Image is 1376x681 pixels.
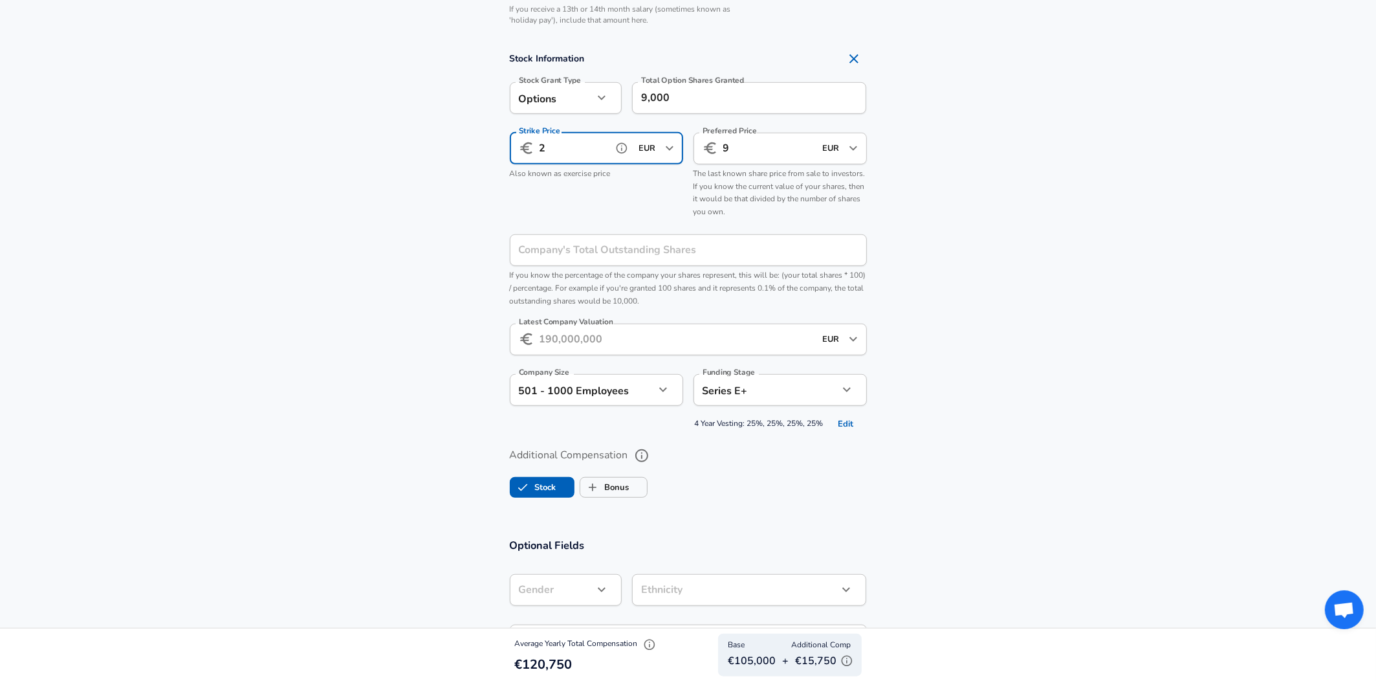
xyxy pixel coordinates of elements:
label: Company Size [519,368,569,376]
button: Remove Section [841,46,867,72]
button: BonusBonus [580,477,648,498]
p: €105,000 [728,653,776,669]
div: Series E+ [693,374,819,406]
label: Total Option Shares Granted [641,76,745,84]
p: + [783,653,789,669]
label: Latest Company Valuation [519,318,613,326]
label: Funding Stage [703,368,755,376]
span: Base [728,638,745,651]
button: Open [661,139,679,157]
button: Explain Additional Compensation [837,651,857,671]
span: The last known share price from sale to investors. If you know the current value of your shares, ... [693,168,866,218]
input: USD [819,329,845,350]
label: Stock Grant Type [519,76,581,84]
input: USD [819,139,845,159]
label: Stock [510,475,556,500]
div: Open chat [1325,590,1364,629]
div: Options [510,82,593,114]
label: Strike Price [519,127,560,135]
button: help [612,139,631,158]
p: €15,750 [796,651,857,671]
span: 4 Year Vesting: 25%, 25%, 25%, 25% [510,414,867,434]
input: 190,000,000 [540,324,791,355]
label: Preferred Price [703,127,757,135]
span: Bonus [580,475,605,500]
div: 501 - 1000 Employees [510,374,635,406]
button: help [631,445,653,467]
span: Additional Comp [792,638,851,651]
input: USD [635,139,661,159]
h3: Optional Fields [510,538,867,553]
label: Additional Compensation [510,445,867,467]
span: Average Yearly Total Compensation [515,638,659,649]
span: Also known as exercise price [510,168,611,179]
span: If you know the percentage of the company your shares represent, this will be: (your total shares... [510,270,866,306]
button: Explain Total Compensation [640,634,659,654]
input: 10 [540,133,607,164]
h4: Stock Information [510,46,867,72]
button: Open [844,139,862,157]
span: Stock [510,475,535,500]
button: Open [844,330,862,348]
p: If you receive a 13th or 14th month salary (sometimes known as 'holiday pay'), include that amoun... [510,4,745,26]
button: Edit [825,414,867,434]
button: StockStock [510,477,574,498]
label: Bonus [580,475,629,500]
input: 15 [723,133,791,164]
